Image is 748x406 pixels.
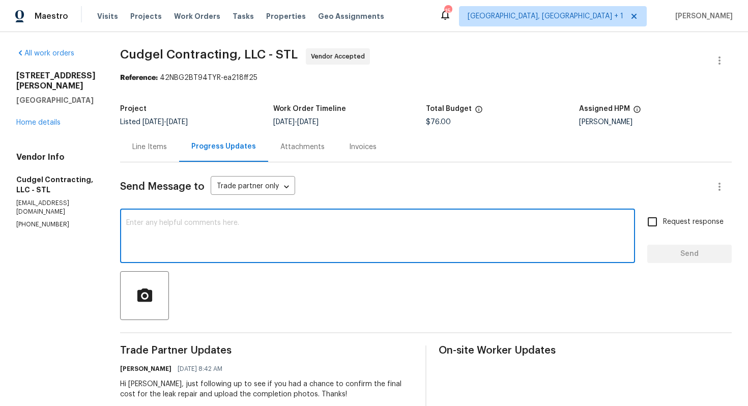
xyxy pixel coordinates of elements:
[120,364,171,374] h6: [PERSON_NAME]
[211,179,295,195] div: Trade partner only
[16,199,96,216] p: [EMAIL_ADDRESS][DOMAIN_NAME]
[120,182,205,192] span: Send Message to
[120,345,413,356] span: Trade Partner Updates
[142,119,188,126] span: -
[349,142,377,152] div: Invoices
[16,50,74,57] a: All work orders
[142,119,164,126] span: [DATE]
[579,119,732,126] div: [PERSON_NAME]
[233,13,254,20] span: Tasks
[16,95,96,105] h5: [GEOGRAPHIC_DATA]
[633,105,641,119] span: The hpm assigned to this work order.
[130,11,162,21] span: Projects
[318,11,384,21] span: Geo Assignments
[280,142,325,152] div: Attachments
[273,105,346,112] h5: Work Order Timeline
[178,364,222,374] span: [DATE] 8:42 AM
[579,105,630,112] h5: Assigned HPM
[97,11,118,21] span: Visits
[297,119,319,126] span: [DATE]
[120,105,147,112] h5: Project
[35,11,68,21] span: Maestro
[426,119,451,126] span: $76.00
[16,220,96,229] p: [PHONE_NUMBER]
[273,119,295,126] span: [DATE]
[426,105,472,112] h5: Total Budget
[120,73,732,83] div: 42NBG2BT94TYR-ea218ff25
[16,175,96,195] h5: Cudgel Contracting, LLC - STL
[311,51,369,62] span: Vendor Accepted
[120,119,188,126] span: Listed
[120,379,413,399] div: Hi [PERSON_NAME], just following up to see if you had a chance to confirm the final cost for the ...
[16,119,61,126] a: Home details
[266,11,306,21] span: Properties
[273,119,319,126] span: -
[444,6,451,16] div: 15
[132,142,167,152] div: Line Items
[16,71,96,91] h2: [STREET_ADDRESS][PERSON_NAME]
[475,105,483,119] span: The total cost of line items that have been proposed by Opendoor. This sum includes line items th...
[191,141,256,152] div: Progress Updates
[16,152,96,162] h4: Vendor Info
[174,11,220,21] span: Work Orders
[439,345,732,356] span: On-site Worker Updates
[120,74,158,81] b: Reference:
[166,119,188,126] span: [DATE]
[663,217,724,227] span: Request response
[468,11,623,21] span: [GEOGRAPHIC_DATA], [GEOGRAPHIC_DATA] + 1
[671,11,733,21] span: [PERSON_NAME]
[120,48,298,61] span: Cudgel Contracting, LLC - STL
